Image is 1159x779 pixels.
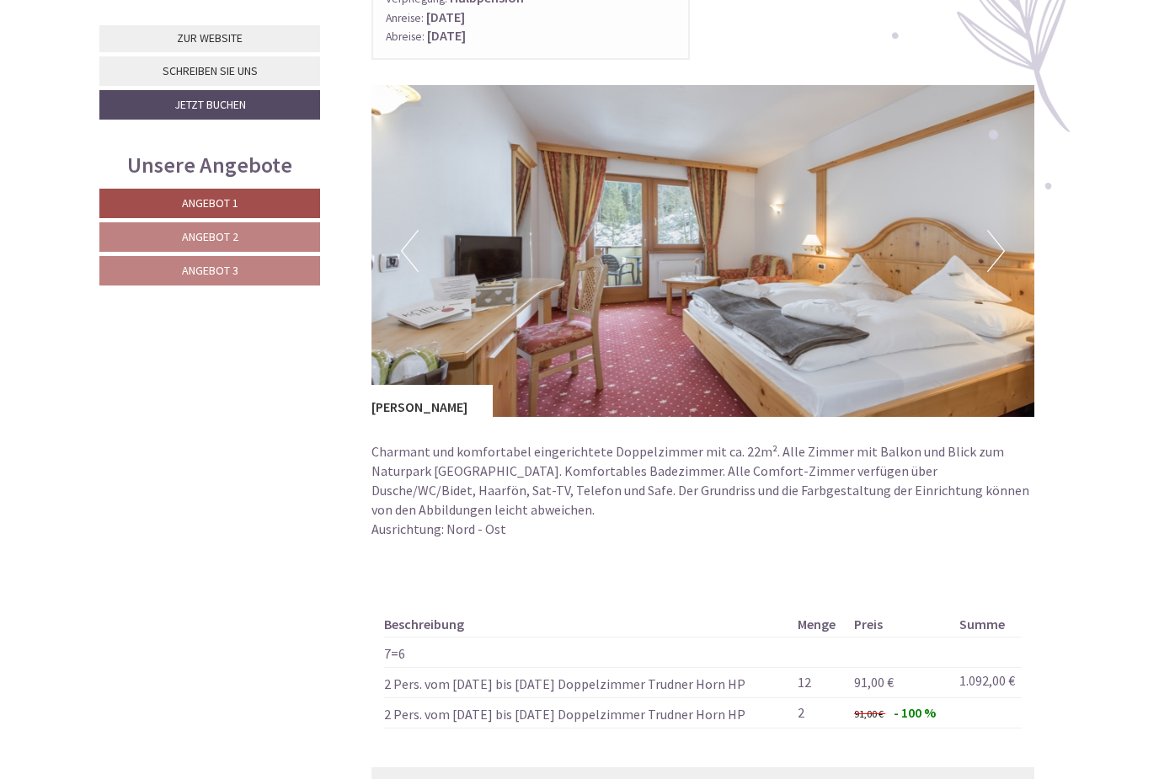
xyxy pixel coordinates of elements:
[401,230,419,272] button: Previous
[99,56,320,86] a: Schreiben Sie uns
[953,611,1022,638] th: Summe
[953,668,1022,698] td: 1.092,00 €
[854,707,884,720] span: 91,00 €
[25,49,259,62] div: Naturhotel Waldheim
[894,704,936,721] span: - 100 %
[791,611,847,638] th: Menge
[847,611,953,638] th: Preis
[571,444,662,473] button: Senden
[371,442,1035,538] p: Charmant und komfortabel eingerichtete Doppelzimmer mit ca. 22m². Alle Zimmer mit Balkon und Blic...
[386,29,425,44] small: Abreise:
[99,90,320,120] a: Jetzt buchen
[99,25,320,52] a: Zur Website
[25,82,259,93] small: 13:59
[384,638,791,668] td: 7=6
[384,668,791,698] td: 2 Pers. vom [DATE] bis [DATE] Doppelzimmer Trudner Horn HP
[384,611,791,638] th: Beschreibung
[854,674,894,691] span: 91,00 €
[386,11,424,25] small: Anreise:
[371,385,493,417] div: [PERSON_NAME]
[791,668,847,698] td: 12
[987,230,1005,272] button: Next
[13,45,268,97] div: Guten Tag, wie können wir Ihnen helfen?
[182,229,238,244] span: Angebot 2
[791,698,847,728] td: 2
[427,27,466,44] b: [DATE]
[182,263,238,278] span: Angebot 3
[426,8,465,25] b: [DATE]
[384,698,791,728] td: 2 Pers. vom [DATE] bis [DATE] Doppelzimmer Trudner Horn HP
[99,149,320,180] div: Unsere Angebote
[301,13,361,41] div: [DATE]
[182,195,238,211] span: Angebot 1
[371,85,1035,417] img: image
